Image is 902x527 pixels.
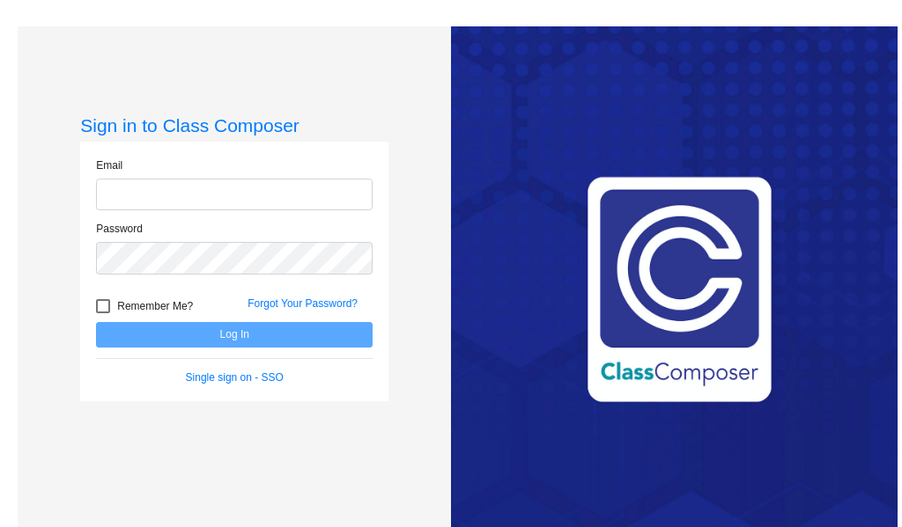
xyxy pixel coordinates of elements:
a: Forgot Your Password? [248,297,358,310]
a: Single sign on - SSO [186,371,284,384]
label: Email [96,157,122,173]
span: Remember Me? [117,296,193,317]
h3: Sign in to Class Composer [80,114,388,136]
label: Password [96,221,143,237]
button: Log In [96,322,373,348]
